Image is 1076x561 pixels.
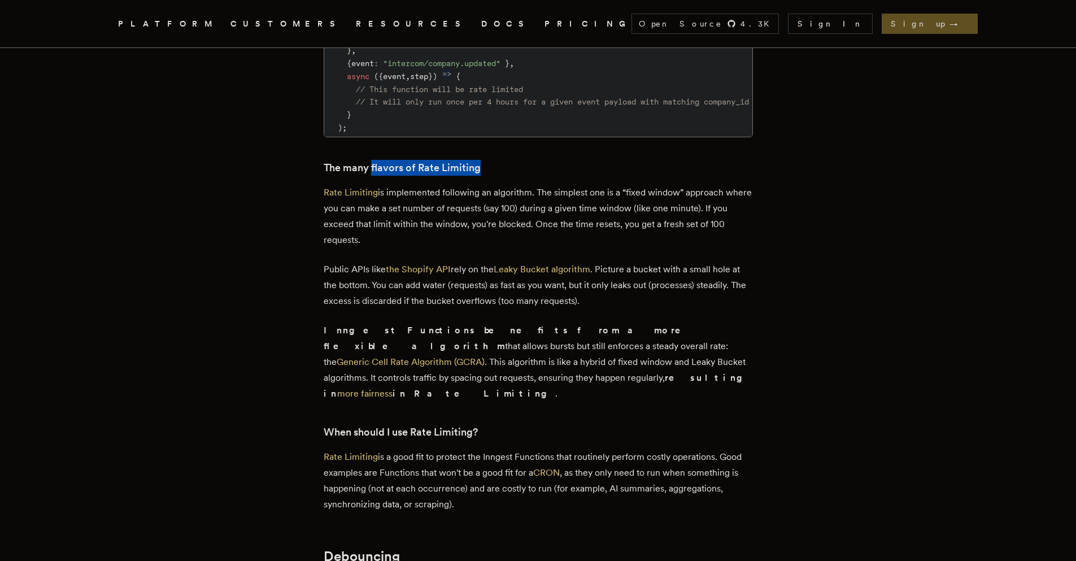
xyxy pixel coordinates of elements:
span: , [351,46,356,55]
a: Rate Limiting [324,187,378,198]
span: ; [342,123,347,132]
span: async [347,72,369,81]
span: event [383,72,406,81]
a: DOCS [481,17,531,31]
span: step [410,72,428,81]
button: RESOURCES [356,17,468,31]
button: PLATFORM [118,17,217,31]
a: Leaky Bucket algorithm [494,264,590,275]
strong: Inngest Functions benefits from a more flexible algorithm [324,325,696,351]
span: // This function will be rate limited [356,85,523,94]
span: => [442,69,451,78]
h3: When should I use Rate Limiting? [324,424,753,440]
span: , [509,59,514,68]
p: Public APIs like rely on the . Picture a bucket with a small hole at the bottom. You can add wate... [324,262,753,309]
a: more fairness [337,388,393,399]
span: } [347,110,351,119]
a: CUSTOMERS [230,17,342,31]
span: event [351,59,374,68]
span: } [428,72,433,81]
span: } [347,46,351,55]
h3: The many flavors of Rate Limiting [324,160,753,176]
span: } [505,59,509,68]
span: Open Source [639,18,722,29]
span: 4.3 K [740,18,776,29]
a: the Shopify API [386,264,451,275]
p: is implemented following an algorithm. The simplest one is a “fixed window” approach where you ca... [324,185,753,248]
a: Sign up [882,14,978,34]
a: Rate Limiting [324,451,378,462]
span: , [406,72,410,81]
a: PRICING [544,17,631,31]
span: // It will only run once per 4 hours for a given event payload with matching company_id [356,97,749,106]
span: → [949,18,969,29]
span: ( [374,72,378,81]
p: that allows bursts but still enforces a steady overall rate: the . This algorithm is like a hybri... [324,323,753,402]
p: is a good fit to protect the Inngest Functions that routinely perform costly operations. Good exa... [324,449,753,512]
span: : [374,59,378,68]
span: { [456,72,460,81]
span: "intercom/company.updated" [383,59,500,68]
span: { [347,59,351,68]
a: Sign In [788,14,873,34]
a: Generic Cell Rate Algorithm (GCRA) [337,356,485,367]
span: ) [433,72,437,81]
strong: resulting in in Rate Limiting [324,372,751,399]
a: CRON [533,467,560,478]
span: { [378,72,383,81]
span: ) [338,123,342,132]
